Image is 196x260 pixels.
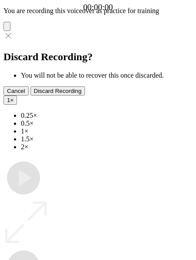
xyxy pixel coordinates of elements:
li: You will not be able to recover this once discarded. [21,72,193,79]
button: 1× [3,96,17,105]
li: 1.5× [21,135,193,143]
li: 0.5× [21,120,193,127]
button: Cancel [3,86,29,96]
h2: Discard Recording? [3,51,193,63]
li: 0.25× [21,112,193,120]
span: 1 [7,97,10,103]
button: Discard Recording [30,86,85,96]
p: You are recording this voiceover as practice for training [3,7,193,15]
a: 00:00:00 [83,3,113,12]
li: 2× [21,143,193,151]
li: 1× [21,127,193,135]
